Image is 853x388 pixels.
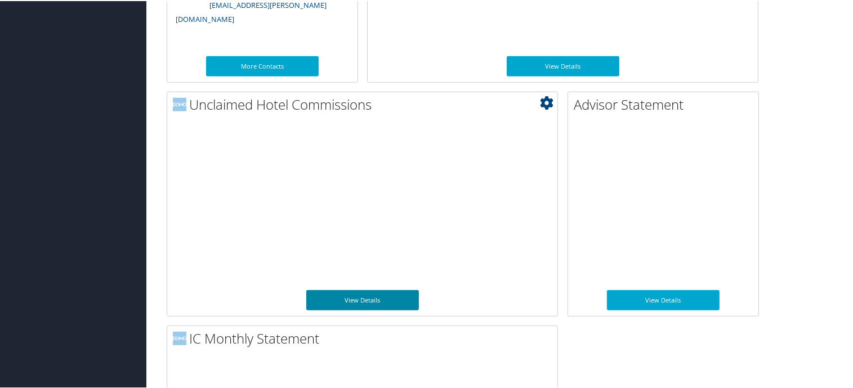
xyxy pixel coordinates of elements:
[206,55,319,75] a: More Contacts
[173,97,186,110] img: domo-logo.png
[173,328,557,347] h2: IC Monthly Statement
[173,94,557,113] h2: Unclaimed Hotel Commissions
[574,94,758,113] h2: Advisor Statement
[507,55,619,75] a: View Details
[607,289,720,309] a: View Details
[173,331,186,344] img: domo-logo.png
[306,289,419,309] a: View Details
